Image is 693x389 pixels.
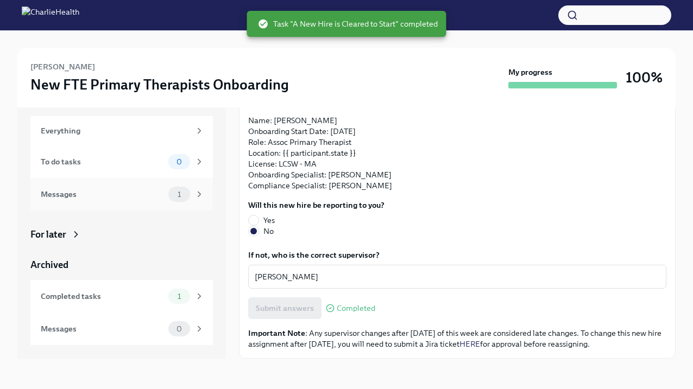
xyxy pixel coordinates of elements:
[30,228,66,241] div: For later
[30,75,289,94] h3: New FTE Primary Therapists Onboarding
[41,125,190,137] div: Everything
[171,292,187,301] span: 1
[22,7,79,24] img: CharlieHealth
[171,190,187,199] span: 1
[248,328,305,338] strong: Important Note
[30,178,213,211] a: Messages1
[248,328,666,349] p: : Any supervisor changes after [DATE] of this week are considered late changes. To change this ne...
[459,339,480,349] a: HERE
[30,313,213,345] a: Messages0
[41,188,164,200] div: Messages
[41,156,164,168] div: To do tasks
[170,158,188,166] span: 0
[248,250,666,260] label: If not, who is the correct supervisor?
[30,228,213,241] a: For later
[508,67,552,78] strong: My progress
[263,226,274,237] span: No
[41,290,164,302] div: Completed tasks
[30,280,213,313] a: Completed tasks1
[248,115,666,191] p: Name: [PERSON_NAME] Onboarding Start Date: [DATE] Role: Assoc Primary Therapist Location: {{ part...
[337,304,375,313] span: Completed
[30,145,213,178] a: To do tasks0
[258,18,438,29] span: Task "A New Hire is Cleared to Start" completed
[30,258,213,271] a: Archived
[170,325,188,333] span: 0
[626,68,663,87] h3: 100%
[30,61,95,73] h6: [PERSON_NAME]
[255,270,660,283] textarea: [PERSON_NAME]
[30,116,213,145] a: Everything
[248,200,385,211] label: Will this new hire be reporting to you?
[41,323,164,335] div: Messages
[263,215,275,226] span: Yes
